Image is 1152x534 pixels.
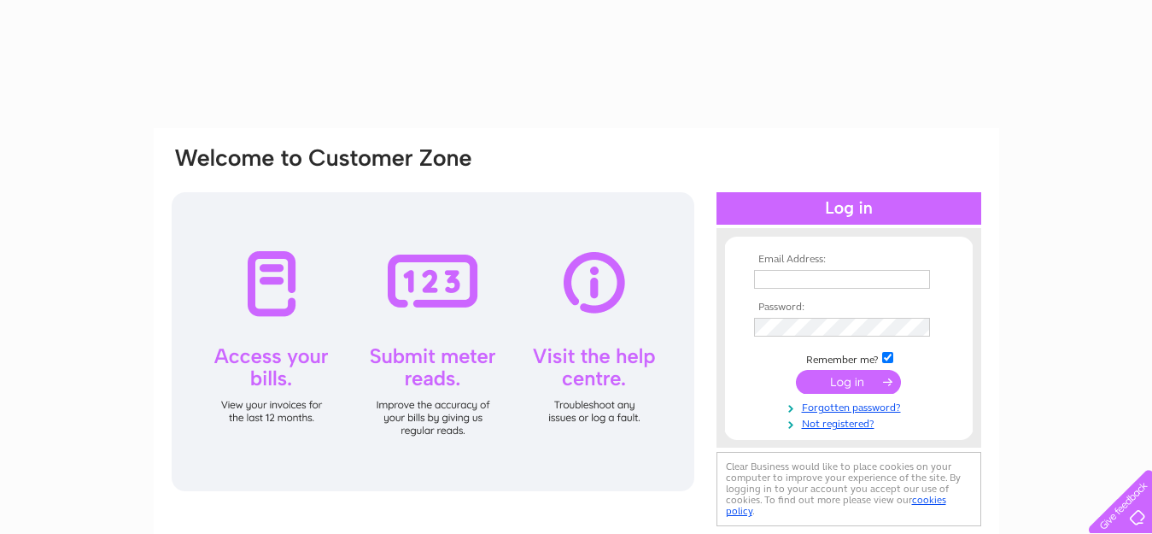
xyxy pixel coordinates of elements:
[750,254,948,266] th: Email Address:
[754,414,948,431] a: Not registered?
[750,302,948,314] th: Password:
[726,494,946,517] a: cookies policy
[750,349,948,367] td: Remember me?
[716,452,981,526] div: Clear Business would like to place cookies on your computer to improve your experience of the sit...
[796,370,901,394] input: Submit
[754,398,948,414] a: Forgotten password?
